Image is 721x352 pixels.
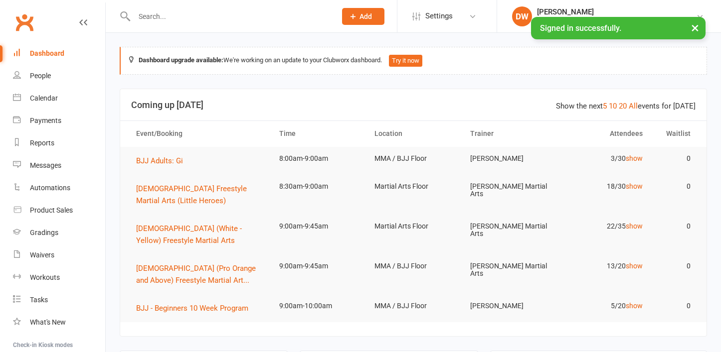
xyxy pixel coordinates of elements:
[13,199,105,222] a: Product Sales
[652,175,700,198] td: 0
[30,161,61,169] div: Messages
[652,215,700,238] td: 0
[365,121,461,146] th: Location
[556,254,652,278] td: 13/20
[127,121,270,146] th: Event/Booking
[270,254,365,278] td: 9:00am-9:45am
[30,184,70,192] div: Automations
[13,110,105,132] a: Payments
[652,254,700,278] td: 0
[30,273,60,281] div: Workouts
[425,5,453,27] span: Settings
[365,294,461,318] td: MMA / BJJ Floor
[120,47,707,75] div: We're working on an update to your Clubworx dashboard.
[626,182,643,190] a: show
[652,121,700,146] th: Waitlist
[136,302,255,314] button: BJJ - Beginners 10 Week Program
[13,65,105,87] a: People
[13,222,105,244] a: Gradings
[136,183,261,207] button: [DEMOGRAPHIC_DATA] Freestyle Martial Arts (Little Heroes)
[626,154,643,162] a: show
[626,262,643,270] a: show
[131,100,696,110] h3: Coming up [DATE]
[270,215,365,238] td: 9:00am-9:45am
[556,294,652,318] td: 5/20
[13,42,105,65] a: Dashboard
[139,56,223,64] strong: Dashboard upgrade available:
[461,294,556,318] td: [PERSON_NAME]
[556,175,652,198] td: 18/30
[365,175,461,198] td: Martial Arts Floor
[136,224,242,245] span: [DEMOGRAPHIC_DATA] (White - Yellow) Freestyle Martial Arts
[537,16,696,25] div: [PERSON_NAME] Martial Arts and Fitness Academy
[13,311,105,334] a: What's New
[136,223,261,246] button: [DEMOGRAPHIC_DATA] (White - Yellow) Freestyle Martial Arts
[609,102,617,111] a: 10
[619,102,627,111] a: 20
[603,102,607,111] a: 5
[342,8,384,25] button: Add
[131,9,329,23] input: Search...
[13,289,105,311] a: Tasks
[13,244,105,266] a: Waivers
[556,215,652,238] td: 22/35
[540,23,621,33] span: Signed in successfully.
[30,206,73,214] div: Product Sales
[461,254,556,286] td: [PERSON_NAME] Martial Arts
[136,155,190,167] button: BJJ Adults: Gi
[537,7,696,16] div: [PERSON_NAME]
[389,55,422,67] button: Try it now
[136,184,247,205] span: [DEMOGRAPHIC_DATA] Freestyle Martial Arts (Little Heroes)
[365,215,461,238] td: Martial Arts Floor
[136,304,248,313] span: BJJ - Beginners 10 Week Program
[30,229,58,236] div: Gradings
[30,117,61,124] div: Payments
[461,215,556,246] td: [PERSON_NAME] Martial Arts
[461,121,556,146] th: Trainer
[30,94,58,102] div: Calendar
[365,254,461,278] td: MMA / BJJ Floor
[652,294,700,318] td: 0
[360,12,372,20] span: Add
[30,72,51,80] div: People
[556,121,652,146] th: Attendees
[461,147,556,170] td: [PERSON_NAME]
[30,139,54,147] div: Reports
[270,147,365,170] td: 8:00am-9:00am
[652,147,700,170] td: 0
[556,100,696,112] div: Show the next events for [DATE]
[13,87,105,110] a: Calendar
[270,294,365,318] td: 9:00am-10:00am
[30,318,66,326] div: What's New
[136,264,256,285] span: [DEMOGRAPHIC_DATA] (Pro Orange and Above) Freestyle Martial Art...
[136,156,183,165] span: BJJ Adults: Gi
[30,251,54,259] div: Waivers
[270,121,365,146] th: Time
[13,154,105,177] a: Messages
[365,147,461,170] td: MMA / BJJ Floor
[556,147,652,170] td: 3/30
[626,302,643,310] a: show
[30,49,64,57] div: Dashboard
[461,175,556,206] td: [PERSON_NAME] Martial Arts
[270,175,365,198] td: 8:30am-9:00am
[12,10,37,35] a: Clubworx
[13,132,105,154] a: Reports
[30,296,48,304] div: Tasks
[136,262,261,286] button: [DEMOGRAPHIC_DATA] (Pro Orange and Above) Freestyle Martial Art...
[13,266,105,289] a: Workouts
[626,222,643,230] a: show
[13,177,105,199] a: Automations
[629,102,638,111] a: All
[686,17,704,38] button: ×
[512,6,532,26] div: DW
